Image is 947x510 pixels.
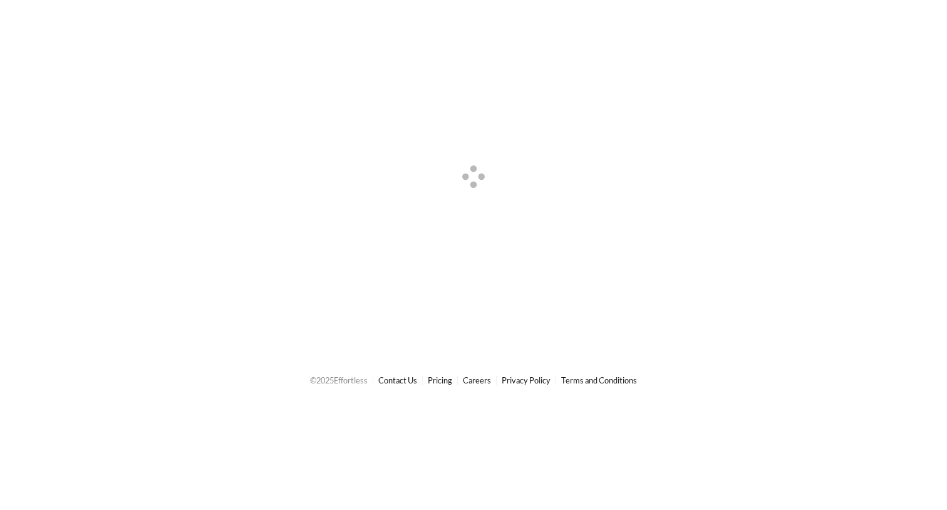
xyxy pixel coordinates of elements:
[502,375,551,385] a: Privacy Policy
[310,375,368,385] span: © 2025 Effortless
[463,375,491,385] a: Careers
[561,375,637,385] a: Terms and Conditions
[428,375,452,385] a: Pricing
[378,375,417,385] a: Contact Us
